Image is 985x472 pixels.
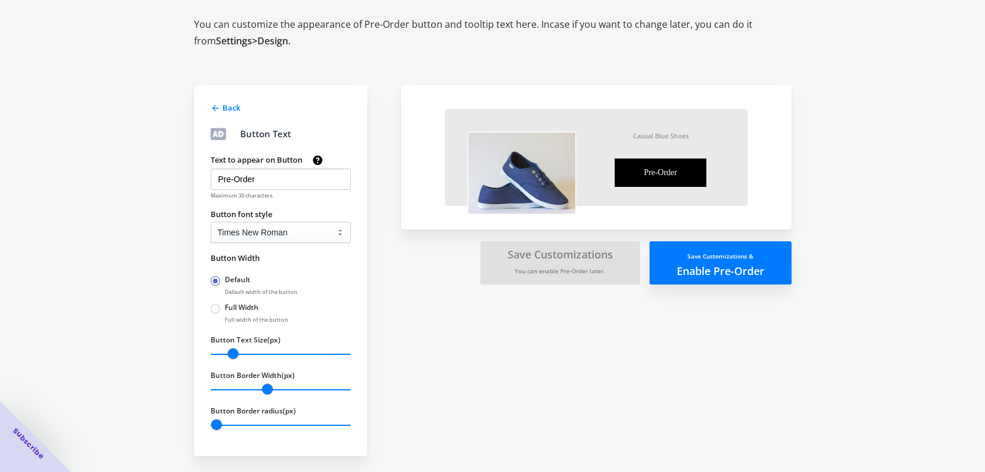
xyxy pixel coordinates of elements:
[222,102,240,113] span: Back
[211,154,302,165] label: Text to appear on Button
[211,209,272,219] label: Button font style
[225,316,288,324] span: Full width of the button
[225,289,298,296] span: Default width of the button
[467,131,576,215] img: vzX7clC.png
[194,16,792,50] h2: You can customize the appearance of Pre-Order button and tooltip text here. Incase if you want to...
[211,371,295,380] label: Button Border Width(px)
[11,426,46,461] span: Subscribe
[216,34,290,47] span: Settings > Design.
[615,159,706,187] button: Pre-Order
[650,241,792,285] button: Save Customizations &Enable Pre-Order
[211,192,351,199] label: Maximum 30 characters.
[211,253,351,263] label: Button Width
[687,252,753,260] small: Save Customizations &
[633,131,689,140] div: Casual Blue Shoes
[211,406,296,416] label: Button Border radius(px)
[515,267,605,275] small: You can enable Pre-Order later.
[225,275,250,285] label: Default
[211,335,280,345] label: Button Text Size(px)
[240,126,291,142] div: Button Text
[225,303,259,312] label: Full Width
[480,241,640,285] button: Save CustomizationsYou can enable Pre-Order later.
